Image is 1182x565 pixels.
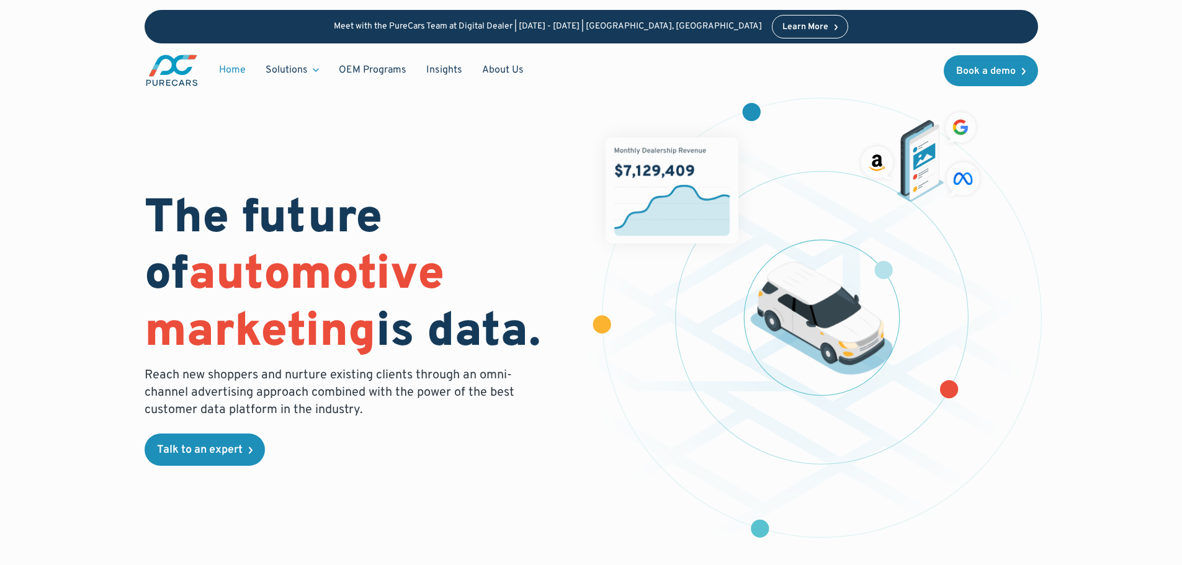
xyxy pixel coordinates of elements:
a: Talk to an expert [145,434,265,466]
a: main [145,53,199,87]
a: About Us [472,58,534,82]
div: Talk to an expert [157,445,243,456]
a: Insights [416,58,472,82]
a: OEM Programs [329,58,416,82]
img: ads on social media and advertising partners [857,108,985,202]
h1: The future of is data. [145,192,576,362]
a: Home [209,58,256,82]
div: Book a demo [956,66,1016,76]
p: Reach new shoppers and nurture existing clients through an omni-channel advertising approach comb... [145,367,522,419]
img: purecars logo [145,53,199,87]
div: Solutions [266,63,308,77]
a: Book a demo [944,55,1038,86]
div: Learn More [782,23,828,32]
div: Solutions [256,58,329,82]
img: chart showing monthly dealership revenue of $7m [606,137,738,243]
img: illustration of a vehicle [750,262,893,375]
a: Learn More [772,15,849,38]
p: Meet with the PureCars Team at Digital Dealer | [DATE] - [DATE] | [GEOGRAPHIC_DATA], [GEOGRAPHIC_... [334,22,762,32]
span: automotive marketing [145,246,444,362]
